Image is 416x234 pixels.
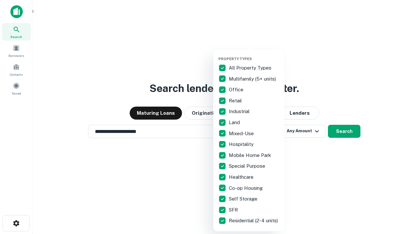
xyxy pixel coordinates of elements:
p: Hospitality [229,140,255,148]
iframe: Chat Widget [383,182,416,213]
p: SFR [229,206,239,214]
p: Self Storage [229,195,259,203]
p: Co-op Housing [229,184,264,192]
p: Special Purpose [229,162,266,170]
p: Land [229,119,241,126]
p: Office [229,86,245,94]
p: All Property Types [229,64,273,72]
p: Retail [229,97,243,105]
p: Healthcare [229,173,255,181]
p: Mobile Home Park [229,151,272,159]
p: Residential (2-4 units) [229,217,279,225]
p: Industrial [229,108,251,115]
p: Multifamily (5+ units) [229,75,277,83]
span: Property Types [218,57,252,61]
p: Mixed-Use [229,130,255,137]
